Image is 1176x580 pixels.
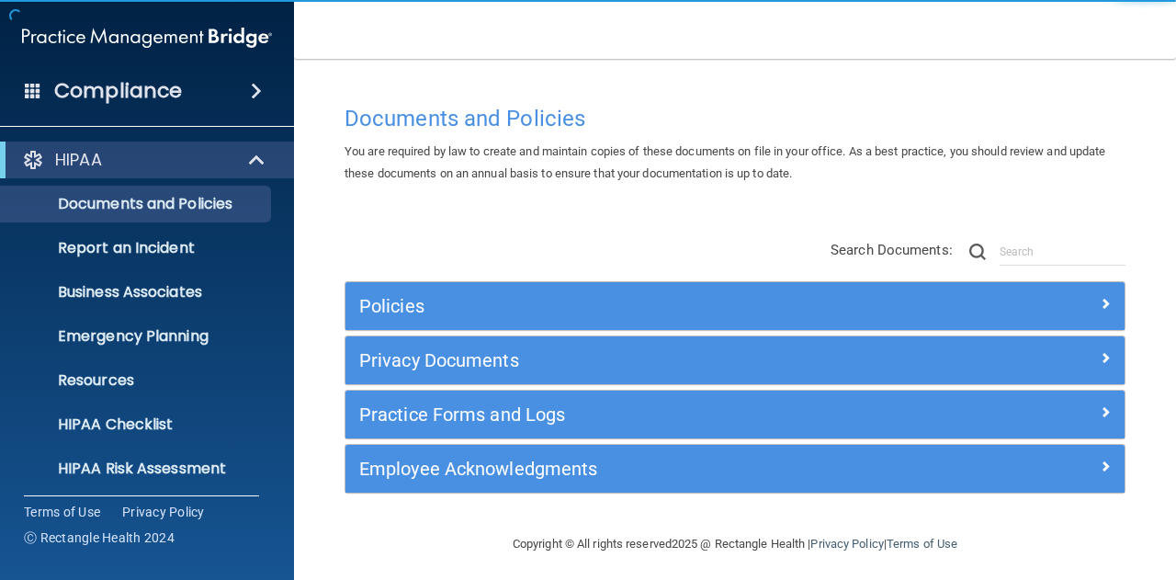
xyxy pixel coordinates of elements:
a: Privacy Documents [359,346,1111,375]
h4: Documents and Policies [345,107,1125,131]
h5: Employee Acknowledgments [359,459,916,479]
p: HIPAA Checklist [12,415,263,434]
p: Resources [12,371,263,390]
h5: Practice Forms and Logs [359,404,916,425]
img: PMB logo [22,19,272,56]
input: Search [1000,238,1125,266]
span: You are required by law to create and maintain copies of these documents on file in your office. ... [345,144,1106,180]
img: ic-search.3b580494.png [969,244,986,260]
p: Emergency Planning [12,327,263,346]
p: HIPAA [55,149,102,171]
p: Business Associates [12,283,263,301]
p: HIPAA Risk Assessment [12,460,263,478]
a: Terms of Use [24,503,100,521]
div: Copyright © All rights reserved 2025 @ Rectangle Health | | [400,515,1070,574]
p: Documents and Policies [12,195,263,213]
a: Employee Acknowledgments [359,454,1111,483]
a: Policies [359,291,1111,321]
h5: Privacy Documents [359,350,916,370]
span: Search Documents: [831,242,953,258]
a: Privacy Policy [122,503,205,521]
span: Ⓒ Rectangle Health 2024 [24,529,175,547]
a: Privacy Policy [810,537,883,551]
a: Practice Forms and Logs [359,400,1111,429]
a: Terms of Use [887,537,957,551]
h4: Compliance [54,78,182,104]
p: Report an Incident [12,239,263,257]
h5: Policies [359,296,916,316]
a: HIPAA [22,149,266,171]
